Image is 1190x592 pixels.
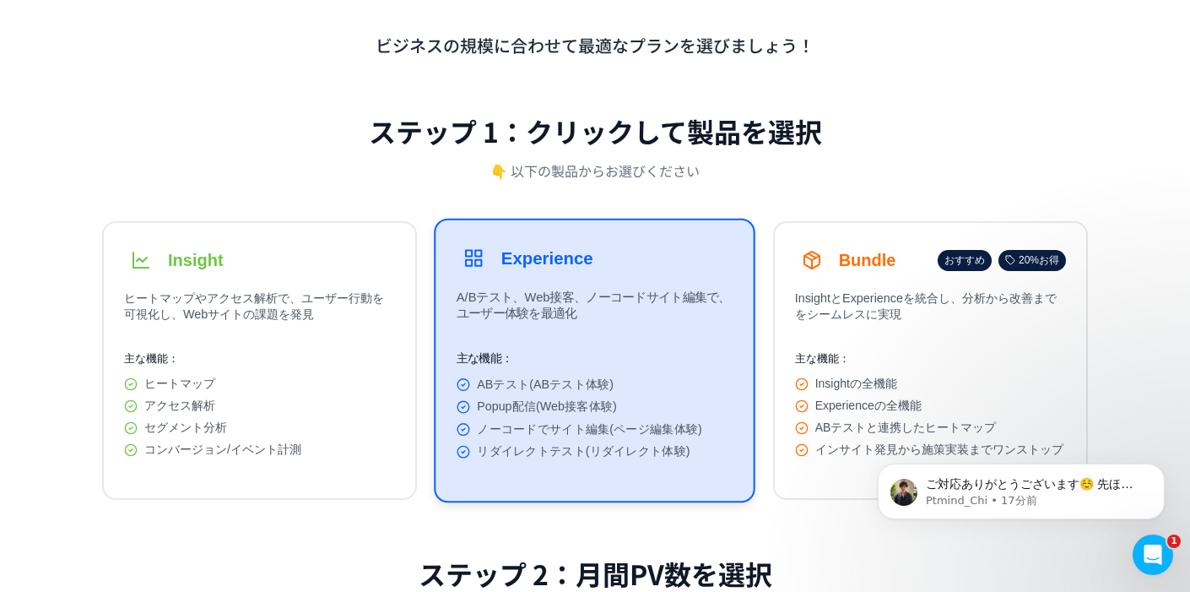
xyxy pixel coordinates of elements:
p: 主な機能： [795,351,1066,367]
span: アクセス解析 [144,399,215,414]
p: InsightとExperienceを統合し、分析から改善までをシームレスに実現 [795,291,1066,331]
p: 👇 以下の製品からお選びください [490,156,700,177]
h2: ステップ 1：クリックして製品を選択 [369,111,822,150]
h3: Insight [168,251,224,270]
button: ExperienceA/Bテスト、Web接客、ノーコードサイト編集で、ユーザー体験を最適化主な機能：ABテスト(ABテスト体験)Popup配信(Web接客体験)ノーコードでサイト編集(ページ編集... [435,219,756,503]
p: ビジネスの規模に合わせて最適なプランを選びましょう！ [102,33,1088,57]
p: ヒートマップやアクセス解析で、ユーザー行動を可視化し、Webサイトの課題を発見 [124,291,395,331]
span: 1 [1167,535,1181,548]
p: 主な機能： [124,351,395,367]
button: Bundleおすすめ20%お得InsightとExperienceを統合し、分析から改善までをシームレスに実現主な機能：Insightの全機能Experienceの全機能ABテストと連携したヒー... [773,221,1088,500]
span: Insightの全機能 [815,377,897,392]
div: おすすめ [938,250,992,271]
iframe: Intercom live chat [1133,535,1173,575]
span: インサイト発見から施策実装までワンストップ [815,443,1063,458]
h3: Experience [501,248,593,268]
span: ABテスト(ABテスト体験) [478,377,614,392]
span: コンバージョン/イベント計測 [144,443,301,458]
span: セグメント分析 [144,421,227,436]
span: リダイレクトテスト(リダイレクト体験) [478,444,690,459]
span: ABテストと連携したヒートマップ [815,421,997,436]
span: ヒートマップ [144,377,215,392]
button: Insightヒートマップやアクセス解析で、ユーザー行動を可視化し、Webサイトの課題を発見主な機能：ヒートマップアクセス解析セグメント分析コンバージョン/イベント計測 [102,221,417,500]
iframe: Intercom notifications メッセージ [852,428,1190,546]
p: 主な機能： [457,351,733,367]
span: ノーコードでサイト編集(ページ編集体験) [478,421,703,437]
h3: Bundle [839,251,896,270]
span: Experienceの全機能 [815,399,922,414]
p: A/Bテスト、Web接客、ノーコードサイト編集で、ユーザー体験を最適化 [457,289,733,330]
div: 20%お得 [998,250,1066,271]
span: Popup配信(Web接客体験) [478,399,618,415]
